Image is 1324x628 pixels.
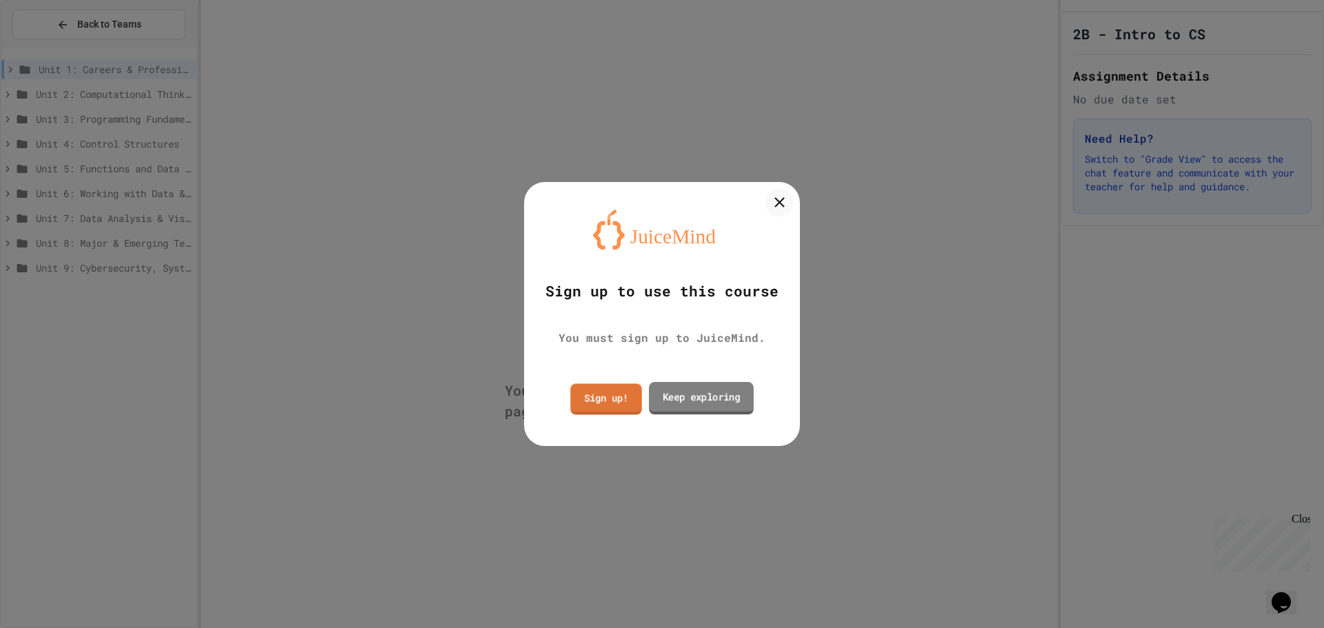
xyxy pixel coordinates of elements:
a: Keep exploring [649,382,754,414]
img: logo-orange.svg [593,210,731,250]
a: Sign up! [570,383,642,414]
div: Sign up to use this course [545,281,779,303]
div: Chat with us now!Close [6,6,95,88]
div: You must sign up to JuiceMind. [559,330,765,346]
